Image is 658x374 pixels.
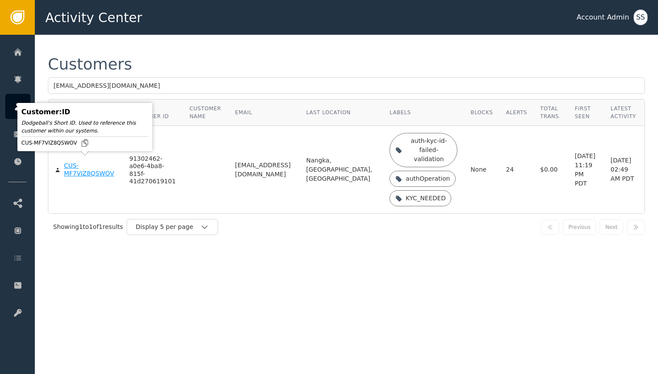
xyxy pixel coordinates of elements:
[577,12,629,23] div: Account Admin
[506,109,527,116] div: Alerts
[306,109,377,116] div: Last Location
[127,219,218,235] button: Display 5 per page
[64,162,116,177] div: CUS-MF7VIZ8QSWOV
[189,105,222,120] div: Customer Name
[129,155,176,185] div: 91302462-a0e6-4ba8-815f-41d270619101
[406,194,446,203] div: KYC_NEEDED
[53,222,123,232] div: Showing 1 to 1 of 1 results
[534,126,568,213] td: $0.00
[611,105,638,120] div: Latest Activity
[389,109,457,116] div: Labels
[300,126,383,213] td: Nangka, [GEOGRAPHIC_DATA], [GEOGRAPHIC_DATA]
[634,10,648,25] button: SS
[136,222,200,232] div: Display 5 per page
[470,109,493,116] div: Blocks
[228,126,299,213] td: [EMAIL_ADDRESS][DOMAIN_NAME]
[540,105,562,120] div: Total Trans.
[406,174,450,183] div: authOperation
[129,105,176,120] div: Your Customer ID
[568,126,604,213] td: [DATE] 11:19 PM PDT
[48,77,645,94] input: Search by name, email, or ID
[48,56,132,72] div: Customers
[235,109,293,116] div: Email
[406,136,452,164] div: auth-kyc-id-failed-validation
[21,119,148,135] div: Dodgeball's Short ID. Used to reference this customer within our systems.
[470,165,493,174] div: None
[500,126,534,213] td: 24
[604,126,645,213] td: [DATE] 02:49 AM PDT
[45,8,142,27] span: Activity Center
[21,139,148,147] div: CUS-MF7VIZ8QSWOV
[575,105,598,120] div: First Seen
[21,107,148,117] div: Customer : ID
